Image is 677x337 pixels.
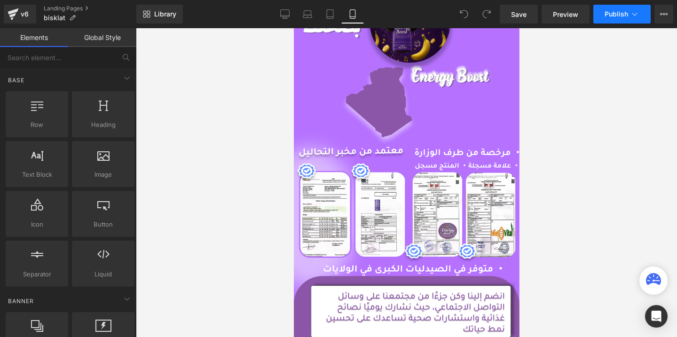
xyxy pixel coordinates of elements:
a: Laptop [296,5,319,24]
a: Desktop [274,5,296,24]
button: More [654,5,673,24]
span: Publish [605,10,628,18]
span: Base [7,76,25,85]
span: Button [75,219,132,229]
span: bisklat [44,14,65,22]
span: Icon [8,219,65,229]
span: Separator [8,269,65,279]
a: Preview [542,5,590,24]
span: Banner [7,297,35,306]
span: Library [154,10,176,18]
button: Redo [477,5,496,24]
a: Landing Pages [44,5,136,12]
span: Preview [553,9,578,19]
div: Open Intercom Messenger [645,305,668,328]
span: Liquid [75,269,132,279]
span: Text Block [8,170,65,180]
a: Mobile [341,5,364,24]
span: Save [511,9,527,19]
span: Image [75,170,132,180]
button: Undo [455,5,473,24]
button: Publish [593,5,651,24]
div: v6 [19,8,31,20]
a: v6 [4,5,36,24]
span: Row [8,120,65,130]
a: Global Style [68,28,136,47]
span: Heading [75,120,132,130]
a: Tablet [319,5,341,24]
a: New Library [136,5,183,24]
